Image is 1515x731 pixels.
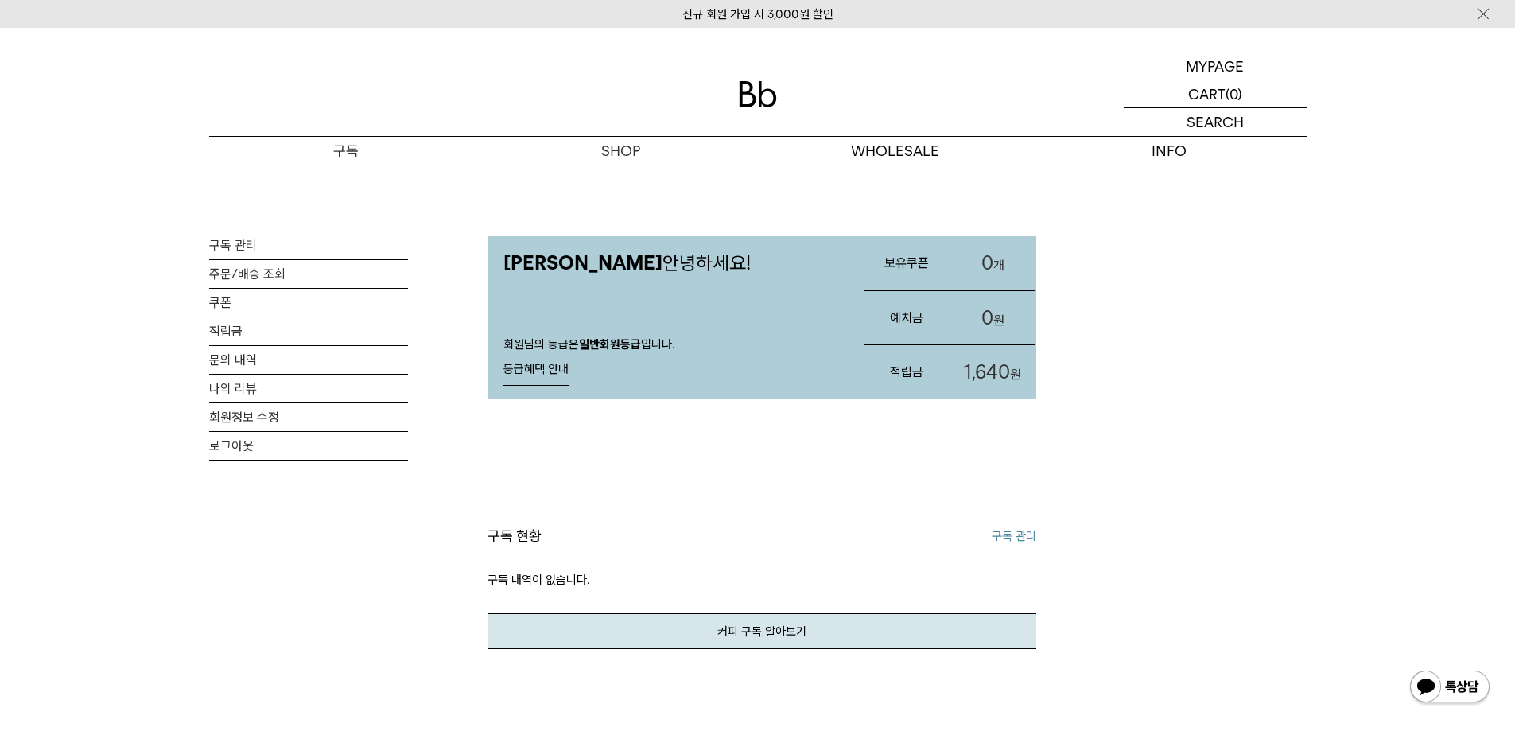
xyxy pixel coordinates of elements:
[484,137,758,165] a: SHOP
[739,81,777,107] img: 로고
[488,613,1036,649] a: 커피 구독 알아보기
[682,7,833,21] a: 신규 회원 가입 시 3,000원 할인
[579,337,641,352] strong: 일반회원등급
[1408,669,1491,707] img: 카카오톡 채널 1:1 채팅 버튼
[864,297,950,339] h3: 예치금
[950,345,1035,399] a: 1,640원
[964,360,1010,383] span: 1,640
[950,291,1035,345] a: 0원
[209,317,408,345] a: 적립금
[981,251,993,274] span: 0
[209,289,408,317] a: 쿠폰
[503,251,662,274] strong: [PERSON_NAME]
[503,354,569,386] a: 등급혜택 안내
[209,432,408,460] a: 로그아웃
[1226,80,1242,107] p: (0)
[1032,137,1307,165] p: INFO
[1124,52,1307,80] a: MYPAGE
[758,137,1032,165] p: WHOLESALE
[1124,80,1307,108] a: CART (0)
[864,242,950,284] h3: 보유쿠폰
[488,554,1036,613] p: 구독 내역이 없습니다.
[209,231,408,259] a: 구독 관리
[1188,80,1226,107] p: CART
[992,527,1036,546] a: 구독 관리
[209,260,408,288] a: 주문/배송 조회
[864,351,950,393] h3: 적립금
[209,403,408,431] a: 회원정보 수정
[488,527,542,546] h3: 구독 현황
[981,306,993,329] span: 0
[209,137,484,165] a: 구독
[209,375,408,402] a: 나의 리뷰
[950,236,1035,290] a: 0개
[1186,52,1244,80] p: MYPAGE
[209,346,408,374] a: 문의 내역
[1187,108,1244,136] p: SEARCH
[488,236,848,290] p: 안녕하세요!
[488,321,848,399] div: 회원님의 등급은 입니다.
